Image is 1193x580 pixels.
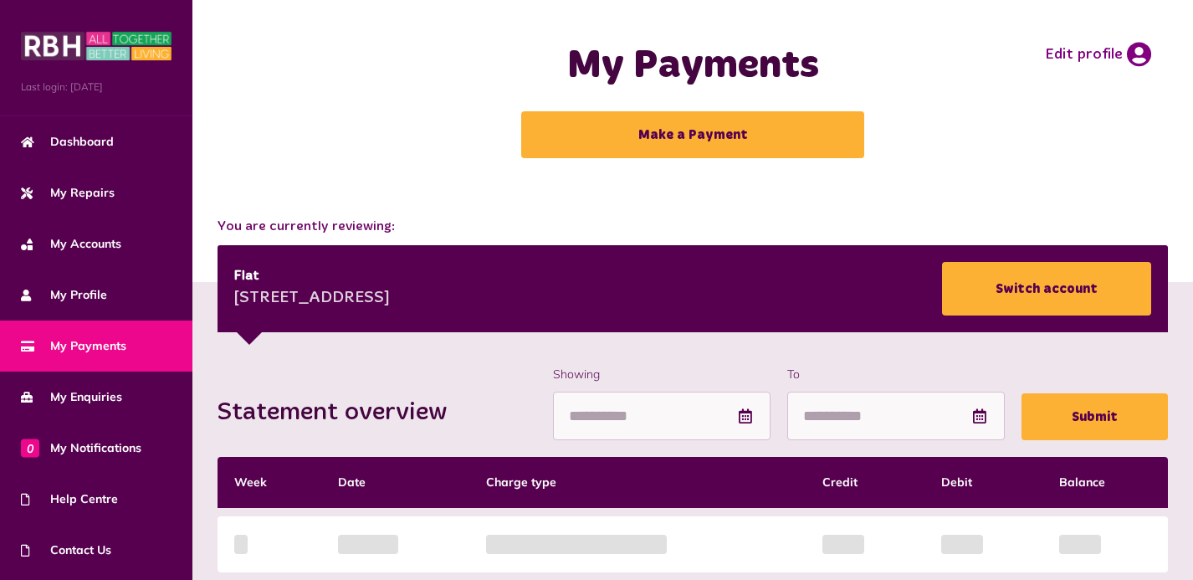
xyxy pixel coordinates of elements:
[21,286,107,304] span: My Profile
[21,439,141,457] span: My Notifications
[21,337,126,355] span: My Payments
[1045,42,1151,67] a: Edit profile
[234,266,390,286] div: Flat
[21,184,115,202] span: My Repairs
[21,80,172,95] span: Last login: [DATE]
[21,490,118,508] span: Help Centre
[521,111,864,158] a: Make a Payment
[21,133,114,151] span: Dashboard
[218,217,1168,237] span: You are currently reviewing:
[21,388,122,406] span: My Enquiries
[21,439,39,457] span: 0
[21,29,172,63] img: MyRBH
[21,542,111,559] span: Contact Us
[234,286,390,311] div: [STREET_ADDRESS]
[21,235,121,253] span: My Accounts
[459,42,926,90] h1: My Payments
[942,262,1151,316] a: Switch account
